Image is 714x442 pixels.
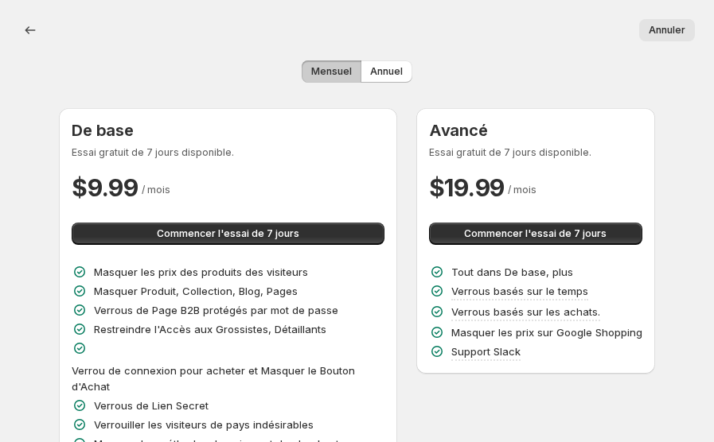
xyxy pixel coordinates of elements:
[639,19,695,41] button: Annuler
[94,283,298,299] p: Masquer Produit, Collection, Blog, Pages
[72,223,384,245] button: Commencer l'essai de 7 jours
[429,172,505,204] h2: $ 19.99
[94,302,338,318] p: Verrous de Page B2B protégés par mot de passe
[429,223,642,245] button: Commencer l'essai de 7 jours
[72,121,384,140] h3: De base
[72,363,384,394] p: Verrou de connexion pour acheter et Masquer le Bouton d'Achat
[311,65,352,78] span: Mensuel
[302,60,361,83] button: Mensuel
[429,146,642,159] p: Essai gratuit de 7 jours disponible.
[429,121,642,140] h3: Avancé
[72,172,139,204] h2: $ 9.99
[94,321,326,337] p: Restreindre l'Accès aux Grossistes, Détaillants
[72,146,384,159] p: Essai gratuit de 7 jours disponible.
[649,24,685,37] span: Annuler
[508,184,536,196] span: / mois
[19,19,41,41] button: Retour
[370,65,403,78] span: Annuel
[451,283,588,299] p: Verrous basés sur le temps
[361,60,412,83] button: Annuel
[94,417,314,432] p: Verrouiller les visiteurs de pays indésirables
[94,264,308,280] p: Masquer les prix des produits des visiteurs
[157,227,299,240] span: Commencer l'essai de 7 jours
[451,264,573,280] p: Tout dans De base, plus
[142,184,170,196] span: / mois
[451,304,600,320] p: Verrous basés sur les achats.
[464,227,607,240] span: Commencer l'essai de 7 jours
[451,343,521,359] p: Support Slack
[451,324,642,340] p: Masquer les prix sur Google Shopping
[94,397,209,413] p: Verrous de Lien Secret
